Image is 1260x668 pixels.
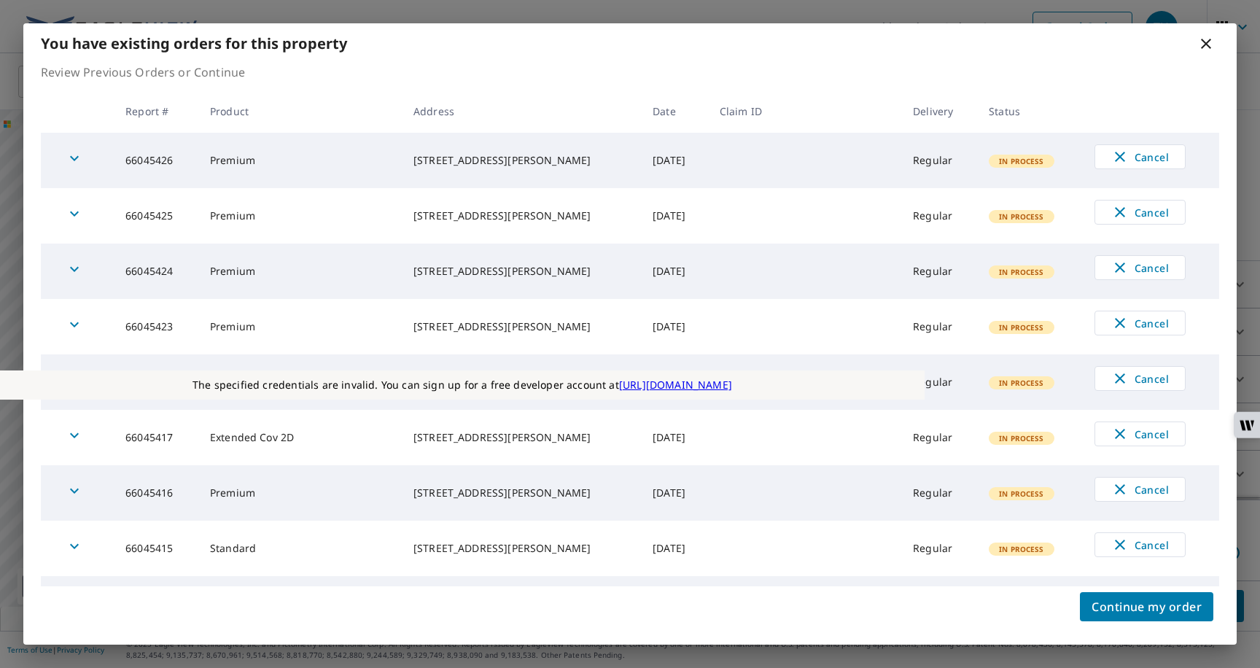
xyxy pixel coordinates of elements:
td: Premium [198,133,402,188]
td: [DATE] [641,521,708,576]
p: Review Previous Orders or Continue [41,63,1219,81]
td: 66045417 [114,410,198,465]
td: 66045424 [114,244,198,299]
td: Regular [901,244,977,299]
td: Standard [198,521,402,576]
span: Cancel [1110,314,1170,332]
th: Delivery [901,90,977,133]
td: Regular [901,354,977,410]
th: Product [198,90,402,133]
a: [URL][DOMAIN_NAME] [619,378,732,392]
td: Regular [901,465,977,521]
td: Regular [901,521,977,576]
td: 66045418 [114,354,198,410]
button: Cancel [1094,422,1186,446]
td: 66045426 [114,133,198,188]
button: Continue my order [1080,592,1213,621]
span: In Process [990,322,1053,333]
td: Extended Cov 2D [198,576,402,632]
th: Status [977,90,1083,133]
button: Cancel [1094,532,1186,557]
td: [DATE] [641,299,708,354]
div: [STREET_ADDRESS][PERSON_NAME] [413,209,629,223]
span: In Process [990,489,1053,499]
td: 66045423 [114,299,198,354]
td: [DATE] [641,465,708,521]
span: Cancel [1110,536,1170,554]
th: Date [641,90,708,133]
span: In Process [990,156,1053,166]
span: Cancel [1110,425,1170,443]
span: In Process [990,211,1053,222]
td: [DATE] [641,576,708,632]
button: Cancel [1094,477,1186,502]
button: Cancel [1094,144,1186,169]
span: In Process [990,378,1053,388]
span: In Process [990,544,1053,554]
td: Regular [901,133,977,188]
td: 66045416 [114,465,198,521]
td: [DATE] [641,244,708,299]
b: You have existing orders for this property [41,34,347,53]
td: [DATE] [641,410,708,465]
div: [STREET_ADDRESS][PERSON_NAME] [413,319,629,334]
span: Cancel [1110,203,1170,221]
div: [STREET_ADDRESS][PERSON_NAME] [413,541,629,556]
td: 66045414 [114,576,198,632]
span: Cancel [1110,481,1170,498]
span: In Process [990,267,1053,277]
div: [STREET_ADDRESS][PERSON_NAME] [413,153,629,168]
td: [DATE] [641,133,708,188]
td: Regular [901,299,977,354]
td: Premium [198,244,402,299]
td: Premium [198,188,402,244]
td: Regular [901,410,977,465]
span: Continue my order [1092,597,1202,617]
div: [STREET_ADDRESS][PERSON_NAME] [413,430,629,445]
td: Regular [901,576,977,632]
span: In Process [990,433,1053,443]
span: Cancel [1110,370,1170,387]
td: [DATE] [641,188,708,244]
td: Standard [198,354,402,410]
td: Regular [901,188,977,244]
button: Cancel [1094,311,1186,335]
td: Premium [198,465,402,521]
td: Extended Cov 2D [198,410,402,465]
th: Report # [114,90,198,133]
td: [DATE] [641,354,708,410]
td: 66045425 [114,188,198,244]
button: Cancel [1094,200,1186,225]
span: Cancel [1110,259,1170,276]
button: Cancel [1094,366,1186,391]
td: 66045415 [114,521,198,576]
th: Address [402,90,641,133]
div: [STREET_ADDRESS][PERSON_NAME] [413,264,629,279]
td: Premium [198,299,402,354]
th: Claim ID [708,90,901,133]
div: [STREET_ADDRESS][PERSON_NAME] [413,486,629,500]
span: Cancel [1110,148,1170,166]
button: Cancel [1094,255,1186,280]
